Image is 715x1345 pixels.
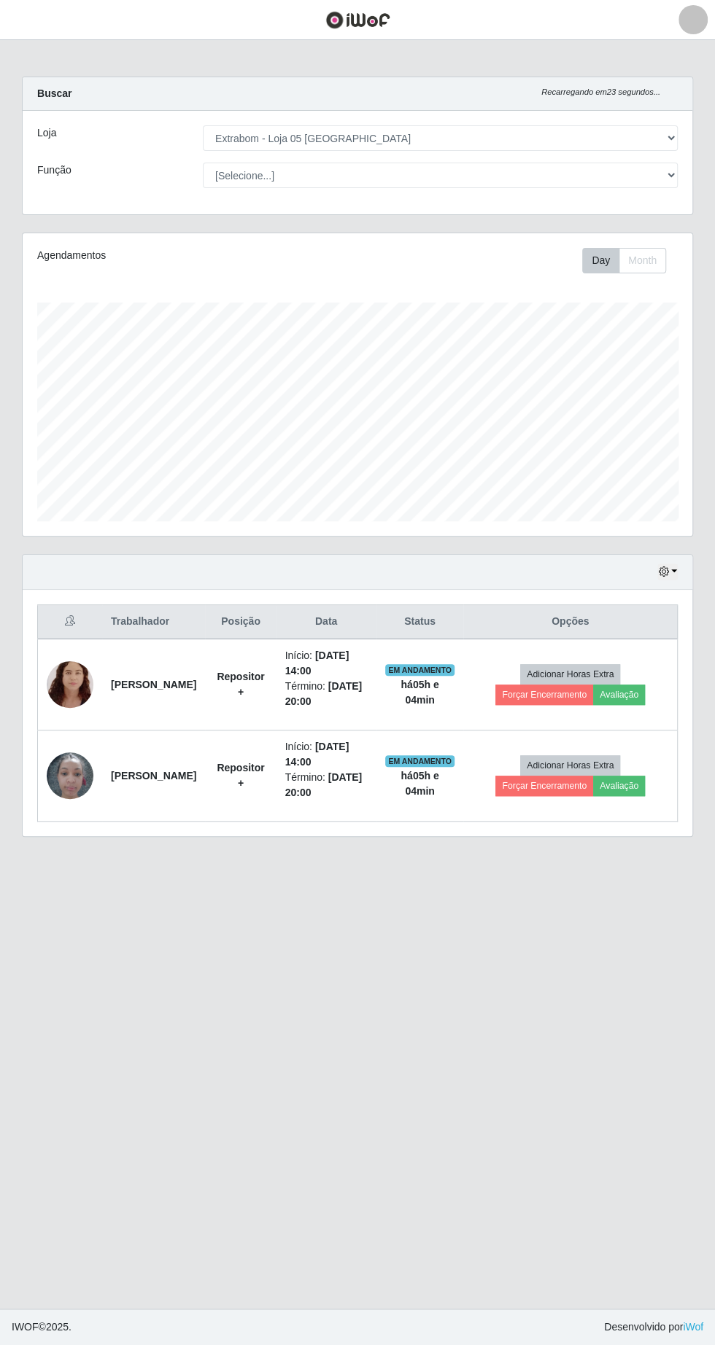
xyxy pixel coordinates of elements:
button: Avaliação [593,685,645,705]
th: Status [376,605,464,639]
button: Month [619,248,666,273]
span: EM ANDAMENTO [385,664,455,676]
strong: Repositor + [217,762,264,789]
button: Adicionar Horas Extra [520,755,620,776]
img: 1750290753339.jpeg [47,655,93,714]
button: Adicionar Horas Extra [520,664,620,685]
div: Agendamentos [37,248,291,263]
li: Término: [285,679,368,709]
span: Desenvolvido por [604,1319,703,1335]
th: Posição [205,605,276,639]
a: iWof [683,1321,703,1333]
span: EM ANDAMENTO [385,755,455,767]
strong: [PERSON_NAME] [111,770,196,781]
strong: há 05 h e 04 min [401,679,438,706]
time: [DATE] 14:00 [285,650,349,677]
button: Forçar Encerramento [495,685,593,705]
img: 1754258368800.jpeg [47,744,93,806]
strong: Repositor + [217,671,264,698]
span: IWOF [12,1321,39,1333]
div: Toolbar with button groups [582,248,678,273]
div: First group [582,248,666,273]
i: Recarregando em 23 segundos... [541,87,660,96]
time: [DATE] 14:00 [285,741,349,768]
strong: Buscar [37,87,71,99]
img: CoreUI Logo [325,11,390,29]
button: Day [582,248,619,273]
th: Opções [463,605,677,639]
button: Avaliação [593,776,645,796]
li: Início: [285,648,368,679]
li: Término: [285,770,368,800]
label: Função [37,163,71,178]
th: Data [277,605,376,639]
strong: [PERSON_NAME] [111,679,196,690]
th: Trabalhador [102,605,205,639]
button: Forçar Encerramento [495,776,593,796]
li: Início: [285,739,368,770]
label: Loja [37,125,56,141]
span: © 2025 . [12,1319,71,1335]
strong: há 05 h e 04 min [401,770,438,797]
